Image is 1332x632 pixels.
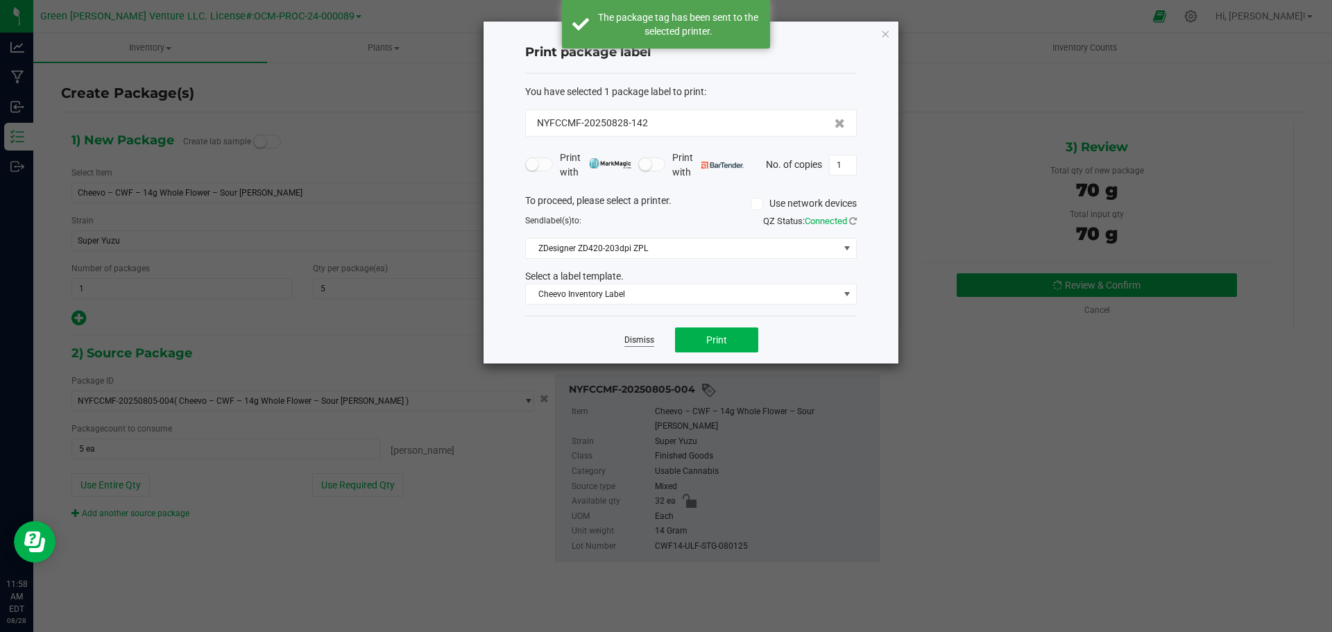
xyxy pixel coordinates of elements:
div: To proceed, please select a printer. [515,194,867,214]
span: No. of copies [766,158,822,169]
div: The package tag has been sent to the selected printer. [597,10,760,38]
button: Print [675,327,758,352]
span: You have selected 1 package label to print [525,86,704,97]
h4: Print package label [525,44,857,62]
img: bartender.png [701,162,744,169]
span: NYFCCMF-20250828-142 [537,116,648,130]
span: label(s) [544,216,572,225]
div: Select a label template. [515,269,867,284]
span: Send to: [525,216,581,225]
span: Print [706,334,727,345]
div: : [525,85,857,99]
iframe: Resource center [14,521,55,563]
img: mark_magic_cybra.png [589,158,631,169]
span: Connected [805,216,847,226]
span: ZDesigner ZD420-203dpi ZPL [526,239,839,258]
a: Dismiss [624,334,654,346]
span: Print with [560,151,631,180]
span: Print with [672,151,744,180]
span: QZ Status: [763,216,857,226]
label: Use network devices [751,196,857,211]
span: Cheevo Inventory Label [526,284,839,304]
